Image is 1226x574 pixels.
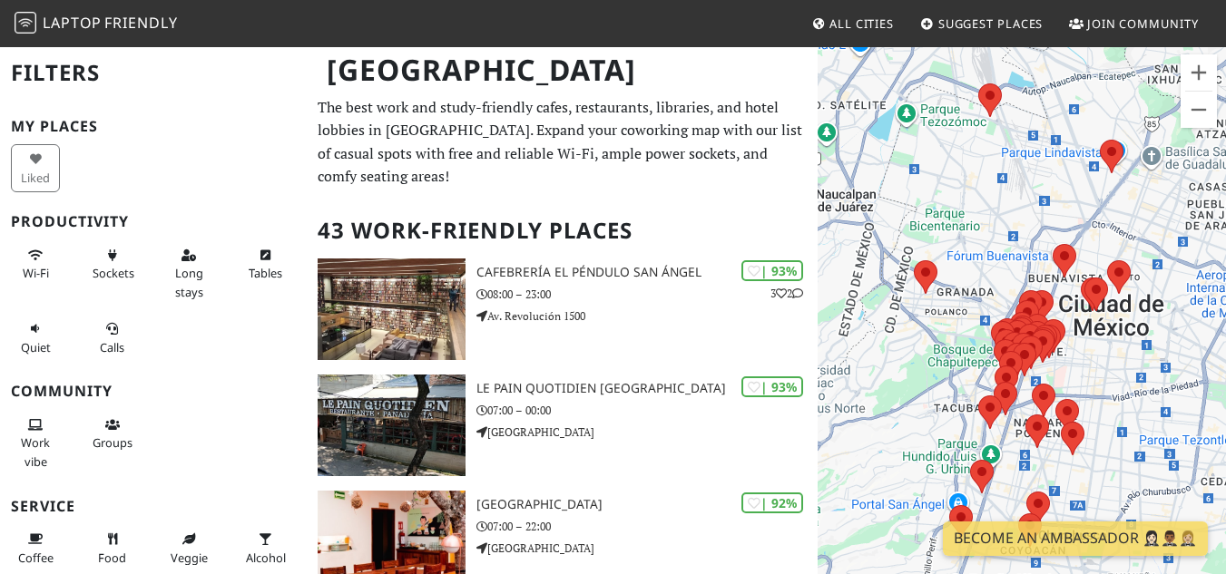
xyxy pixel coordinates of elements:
[741,376,803,397] div: | 93%
[249,265,282,281] span: Work-friendly tables
[741,260,803,281] div: | 93%
[476,307,817,325] p: Av. Revolución 1500
[307,258,818,360] a: Cafebrería El Péndulo San Ángel | 93% 32 Cafebrería El Péndulo San Ángel 08:00 – 23:00 Av. Revolu...
[43,13,102,33] span: Laptop
[913,7,1051,40] a: Suggest Places
[11,213,296,230] h3: Productivity
[87,410,136,458] button: Groups
[938,15,1044,32] span: Suggest Places
[164,524,213,572] button: Veggie
[21,339,51,355] span: Quiet
[476,497,817,512] h3: [GEOGRAPHIC_DATA]
[476,381,817,396] h3: Le Pain Quotidien [GEOGRAPHIC_DATA]
[11,524,60,572] button: Coffee
[15,8,178,40] a: LaptopFriendly LaptopFriendly
[476,286,817,303] p: 08:00 – 23:00
[476,423,817,441] p: [GEOGRAPHIC_DATA]
[318,203,807,258] h2: 43 Work-Friendly Places
[476,402,817,419] p: 07:00 – 00:00
[98,550,126,566] span: Food
[240,240,289,288] button: Tables
[11,410,60,476] button: Work vibe
[104,13,177,33] span: Friendly
[87,240,136,288] button: Sockets
[476,518,817,535] p: 07:00 – 22:00
[476,265,817,280] h3: Cafebrería El Péndulo San Ángel
[87,524,136,572] button: Food
[11,118,296,135] h3: My Places
[1087,15,1199,32] span: Join Community
[11,383,296,400] h3: Community
[741,492,803,513] div: | 92%
[11,498,296,515] h3: Service
[804,7,901,40] a: All Cities
[770,285,803,302] p: 3 2
[312,45,814,95] h1: [GEOGRAPHIC_DATA]
[1181,54,1217,91] button: Acercar
[21,434,50,469] span: People working
[1062,7,1206,40] a: Join Community
[87,314,136,362] button: Calls
[175,265,203,299] span: Long stays
[476,540,817,557] p: [GEOGRAPHIC_DATA]
[11,240,60,288] button: Wi-Fi
[18,550,54,566] span: Coffee
[23,265,49,281] span: Stable Wi-Fi
[240,524,289,572] button: Alcohol
[11,45,296,101] h2: Filters
[829,15,894,32] span: All Cities
[246,550,286,566] span: Alcohol
[171,550,208,566] span: Veggie
[93,265,134,281] span: Power sockets
[1181,92,1217,128] button: Alejar
[318,375,466,476] img: Le Pain Quotidien Roma
[15,12,36,34] img: LaptopFriendly
[164,240,213,306] button: Long stays
[318,96,807,189] p: The best work and study-friendly cafes, restaurants, libraries, and hotel lobbies in [GEOGRAPHIC_...
[943,521,1208,556] a: Become an Ambassador 🤵🏻‍♀️🤵🏾‍♂️🤵🏼‍♀️
[100,339,124,355] span: Video/audio calls
[93,434,132,451] span: Group tables
[307,375,818,476] a: Le Pain Quotidien Roma | 93% Le Pain Quotidien [GEOGRAPHIC_DATA] 07:00 – 00:00 [GEOGRAPHIC_DATA]
[318,258,466,360] img: Cafebrería El Péndulo San Ángel
[11,314,60,362] button: Quiet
